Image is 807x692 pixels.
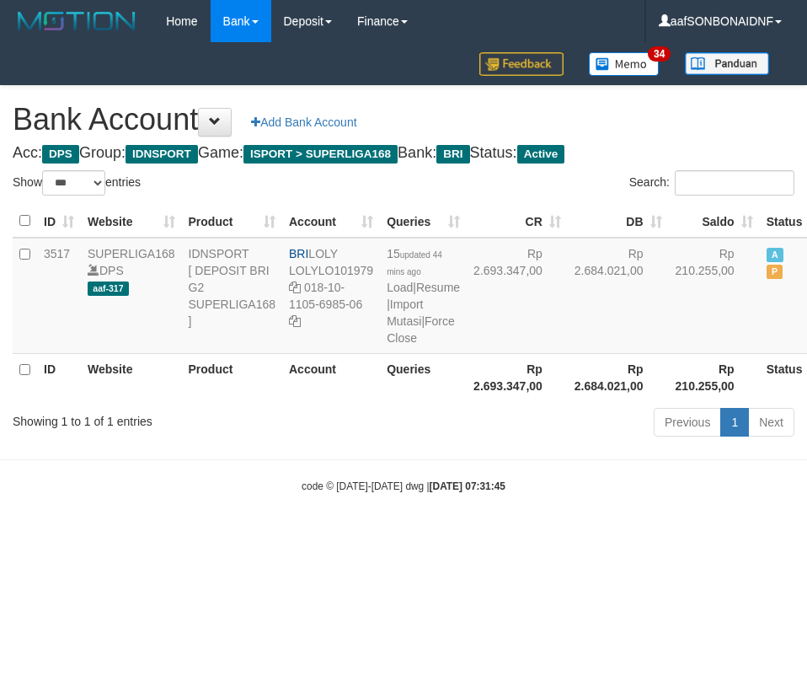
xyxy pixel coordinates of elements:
[387,298,423,328] a: Import Mutasi
[675,170,794,196] input: Search:
[182,205,283,238] th: Product: activate to sort column ascending
[467,353,568,401] th: Rp 2.693.347,00
[282,205,380,238] th: Account: activate to sort column ascending
[467,205,568,238] th: CR: activate to sort column ascending
[37,238,81,354] td: 3517
[430,480,505,492] strong: [DATE] 07:31:45
[568,353,669,401] th: Rp 2.684.021,00
[387,247,442,277] span: 15
[416,281,460,294] a: Resume
[387,281,413,294] a: Load
[720,408,749,437] a: 1
[289,314,301,328] a: Copy 018101105698506 to clipboard
[669,353,760,401] th: Rp 210.255,00
[669,238,760,354] td: Rp 210.255,00
[81,205,182,238] th: Website: activate to sort column ascending
[685,52,769,75] img: panduan.png
[81,353,182,401] th: Website
[767,265,783,279] span: Paused
[282,353,380,401] th: Account
[81,238,182,354] td: DPS
[42,145,79,164] span: DPS
[568,205,669,238] th: DB: activate to sort column ascending
[13,406,323,430] div: Showing 1 to 1 of 1 entries
[589,52,660,76] img: Button%20Memo.svg
[240,108,367,137] a: Add Bank Account
[748,408,794,437] a: Next
[289,264,373,277] a: LOLYLO101979
[387,247,460,345] span: | | |
[88,282,129,296] span: aaf-317
[126,145,198,164] span: IDNSPORT
[13,103,794,137] h1: Bank Account
[380,205,467,238] th: Queries: activate to sort column ascending
[42,170,105,196] select: Showentries
[37,353,81,401] th: ID
[182,353,283,401] th: Product
[88,247,175,260] a: SUPERLIGA168
[37,205,81,238] th: ID: activate to sort column ascending
[302,480,505,492] small: code © [DATE]-[DATE] dwg |
[629,170,794,196] label: Search:
[13,145,794,162] h4: Acc: Group: Game: Bank: Status:
[669,205,760,238] th: Saldo: activate to sort column ascending
[182,238,283,354] td: IDNSPORT [ DEPOSIT BRI G2 SUPERLIGA168 ]
[387,314,455,345] a: Force Close
[436,145,469,164] span: BRI
[387,250,442,276] span: updated 44 mins ago
[648,46,671,62] span: 34
[13,8,141,34] img: MOTION_logo.png
[282,238,380,354] td: LOLY 018-10-1105-6985-06
[517,145,565,164] span: Active
[767,248,783,262] span: Active
[13,170,141,196] label: Show entries
[568,238,669,354] td: Rp 2.684.021,00
[479,52,564,76] img: Feedback.jpg
[654,408,721,437] a: Previous
[289,247,308,260] span: BRI
[289,281,301,294] a: Copy LOLYLO101979 to clipboard
[243,145,398,164] span: ISPORT > SUPERLIGA168
[380,353,467,401] th: Queries
[576,42,672,85] a: 34
[467,238,568,354] td: Rp 2.693.347,00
